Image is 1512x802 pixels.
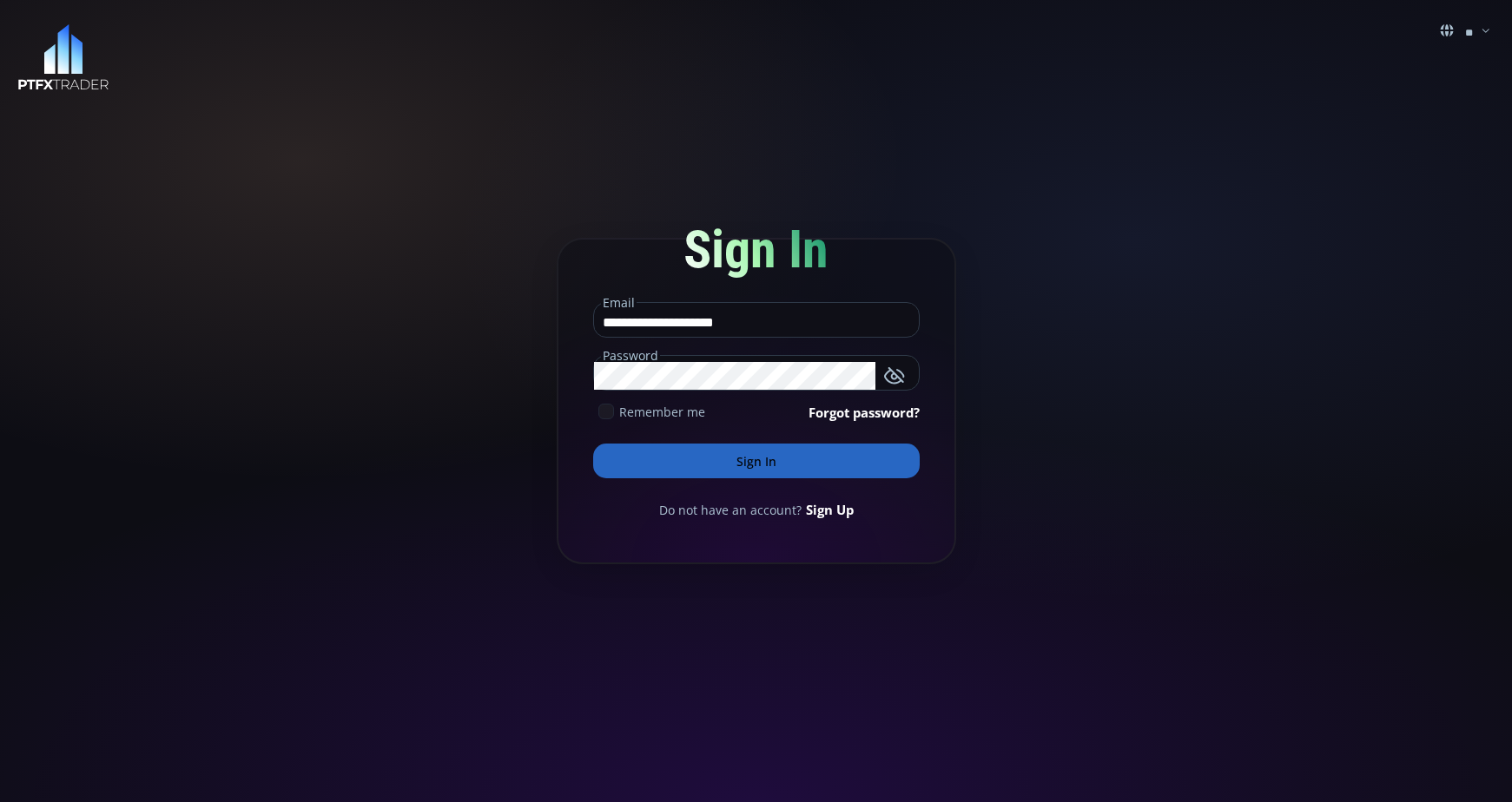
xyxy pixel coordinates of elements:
[619,403,705,421] span: Remember me
[593,444,920,478] button: Sign In
[809,403,920,422] a: Forgot password?
[806,500,854,519] a: Sign Up
[593,500,920,519] div: Do not have an account?
[17,24,109,91] img: LOGO
[683,219,829,280] span: Sign In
